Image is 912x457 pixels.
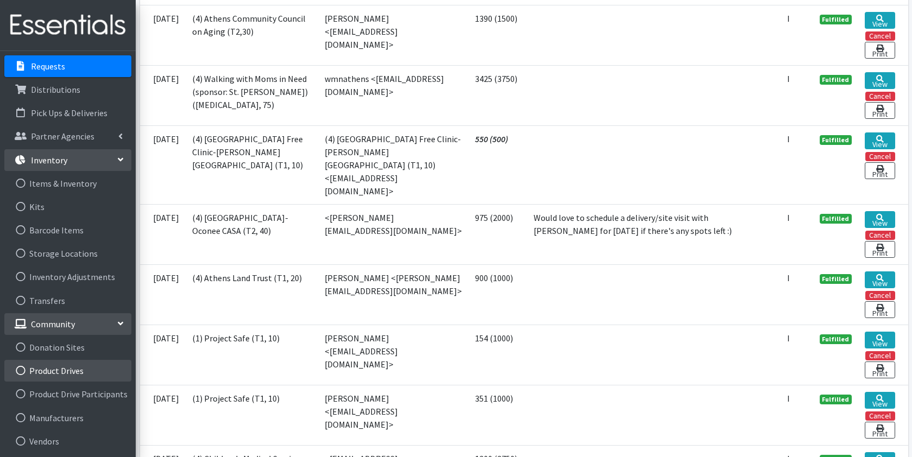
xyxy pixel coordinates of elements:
td: 154 (1000) [468,325,527,385]
a: Print [865,241,895,258]
a: View [865,211,895,228]
button: Cancel [865,411,895,421]
a: Print [865,42,895,59]
td: (4) [GEOGRAPHIC_DATA] Free Clinic-[PERSON_NAME][GEOGRAPHIC_DATA] (T1, 10) <[EMAIL_ADDRESS][DOMAIN... [318,125,468,204]
abbr: Individual [787,212,790,223]
td: (4) [GEOGRAPHIC_DATA] Free Clinic-[PERSON_NAME][GEOGRAPHIC_DATA] (T1, 10) [186,125,318,204]
td: (4) [GEOGRAPHIC_DATA]-Oconee CASA (T2, 40) [186,204,318,264]
abbr: Individual [787,13,790,24]
td: wmnathens <[EMAIL_ADDRESS][DOMAIN_NAME]> [318,65,468,125]
abbr: Individual [787,134,790,144]
a: Pick Ups & Deliveries [4,102,131,124]
a: Donation Sites [4,337,131,358]
a: Community [4,313,131,335]
span: Fulfilled [820,395,852,404]
td: 975 (2000) [468,204,527,264]
td: [PERSON_NAME] <[EMAIL_ADDRESS][DOMAIN_NAME]> [318,325,468,385]
a: View [865,72,895,89]
a: View [865,271,895,288]
img: HumanEssentials [4,7,131,43]
td: [DATE] [140,204,186,264]
td: [DATE] [140,65,186,125]
td: [DATE] [140,125,186,204]
td: <[PERSON_NAME][EMAIL_ADDRESS][DOMAIN_NAME]> [318,204,468,264]
td: (4) Walking with Moms in Need (sponsor: St. [PERSON_NAME]) ([MEDICAL_DATA], 75) [186,65,318,125]
span: Fulfilled [820,214,852,224]
td: [PERSON_NAME] <[EMAIL_ADDRESS][DOMAIN_NAME]> [318,5,468,65]
span: Fulfilled [820,75,852,85]
a: Kits [4,196,131,218]
button: Cancel [865,291,895,300]
abbr: Individual [787,393,790,404]
td: [DATE] [140,264,186,325]
a: Requests [4,55,131,77]
p: Requests [31,61,65,72]
a: Items & Inventory [4,173,131,194]
a: View [865,12,895,29]
td: (1) Project Safe (T1, 10) [186,385,318,445]
abbr: Individual [787,73,790,84]
td: [DATE] [140,385,186,445]
td: 1390 (1500) [468,5,527,65]
span: Fulfilled [820,334,852,344]
a: Manufacturers [4,407,131,429]
td: Would love to schedule a delivery/site visit with [PERSON_NAME] for [DATE] if there's any spots l... [527,204,781,264]
td: [PERSON_NAME] <[PERSON_NAME][EMAIL_ADDRESS][DOMAIN_NAME]> [318,264,468,325]
a: Inventory Adjustments [4,266,131,288]
a: View [865,392,895,409]
a: Product Drive Participants [4,383,131,405]
a: Print [865,162,895,179]
a: Storage Locations [4,243,131,264]
td: [PERSON_NAME] <[EMAIL_ADDRESS][DOMAIN_NAME]> [318,385,468,445]
a: Vendors [4,430,131,452]
a: Print [865,301,895,318]
td: (4) Athens Community Council on Aging (T2,30) [186,5,318,65]
td: 3425 (3750) [468,65,527,125]
a: Transfers [4,290,131,312]
button: Cancel [865,92,895,101]
p: Distributions [31,84,80,95]
abbr: Individual [787,272,790,283]
p: Community [31,319,75,329]
p: Pick Ups & Deliveries [31,107,107,118]
a: Product Drives [4,360,131,382]
a: Inventory [4,149,131,171]
a: Barcode Items [4,219,131,241]
a: Print [865,102,895,119]
abbr: Individual [787,333,790,344]
button: Cancel [865,231,895,240]
td: [DATE] [140,325,186,385]
td: (4) Athens Land Trust (T1, 20) [186,264,318,325]
span: Fulfilled [820,15,852,24]
button: Cancel [865,351,895,360]
td: 550 (500) [468,125,527,204]
span: Fulfilled [820,135,852,145]
td: 351 (1000) [468,385,527,445]
td: 900 (1000) [468,264,527,325]
p: Partner Agencies [31,131,94,142]
a: Partner Agencies [4,125,131,147]
a: Distributions [4,79,131,100]
a: View [865,132,895,149]
a: Print [865,422,895,439]
span: Fulfilled [820,274,852,284]
td: [DATE] [140,5,186,65]
button: Cancel [865,31,895,41]
button: Cancel [865,152,895,161]
p: Inventory [31,155,67,166]
a: Print [865,361,895,378]
a: View [865,332,895,348]
td: (1) Project Safe (T1, 10) [186,325,318,385]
